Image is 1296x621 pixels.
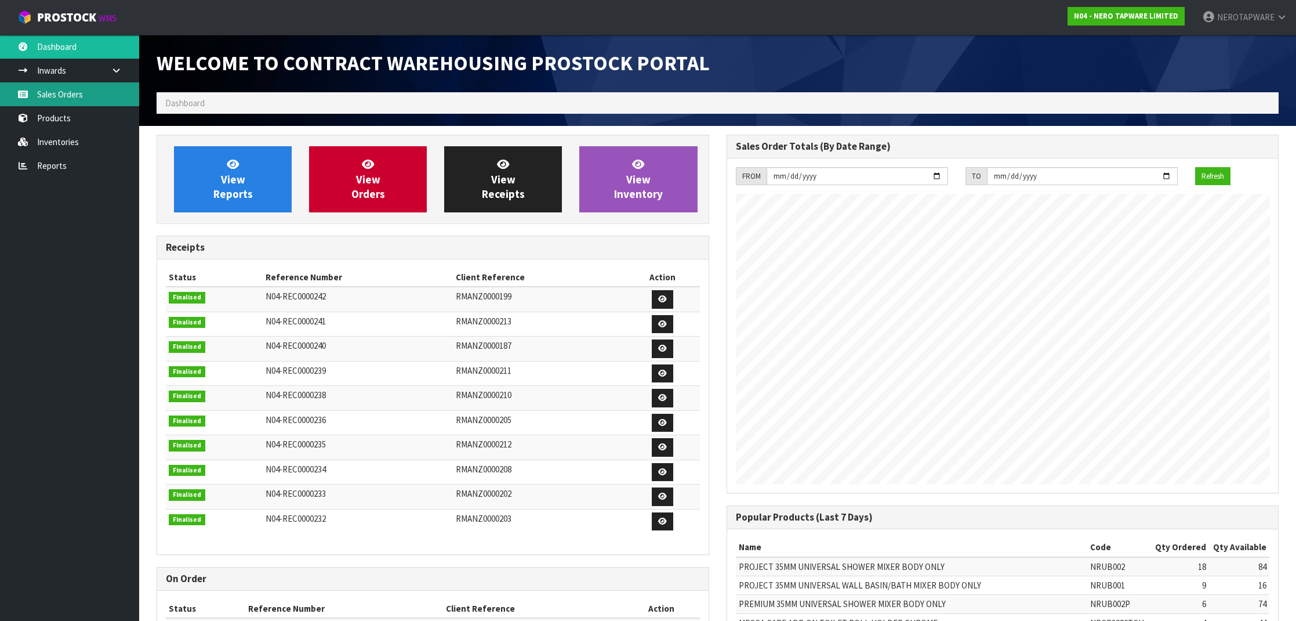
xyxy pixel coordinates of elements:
th: Reference Number [263,268,453,287]
strong: N04 - NERO TAPWARE LIMITED [1074,11,1178,21]
span: RMANZ0000187 [456,340,511,351]
div: FROM [736,167,767,186]
span: N04-REC0000241 [266,316,326,327]
h3: Sales Order Totals (By Date Range) [736,141,1270,152]
span: NEROTAPWARE [1217,12,1275,23]
span: ProStock [37,10,96,25]
a: ViewOrders [309,146,427,212]
th: Status [166,268,263,287]
span: Finalised [169,341,205,353]
td: 9 [1152,576,1210,594]
img: cube-alt.png [17,10,32,24]
a: ViewReports [174,146,292,212]
span: N04-REC0000242 [266,291,326,302]
td: NRUB002P [1087,595,1152,613]
span: N04-REC0000235 [266,439,326,450]
td: PROJECT 35MM UNIVERSAL WALL BASIN/BATH MIXER BODY ONLY [736,576,1087,594]
h3: Popular Products (Last 7 Days) [736,512,1270,523]
span: Finalised [169,366,205,378]
span: Finalised [169,489,205,501]
div: TO [965,167,987,186]
td: 84 [1209,557,1269,576]
th: Action [626,268,699,287]
span: RMANZ0000210 [456,389,511,400]
td: 16 [1209,576,1269,594]
span: Finalised [169,440,205,452]
th: Qty Ordered [1152,538,1210,557]
td: 74 [1209,595,1269,613]
span: RMANZ0000208 [456,464,511,475]
span: View Inventory [614,157,663,201]
td: 6 [1152,595,1210,613]
span: Dashboard [165,98,205,109]
span: Finalised [169,416,205,427]
span: RMANZ0000205 [456,414,511,425]
td: PROJECT 35MM UNIVERSAL SHOWER MIXER BODY ONLY [736,557,1087,576]
span: RMANZ0000212 [456,439,511,450]
button: Refresh [1195,167,1230,186]
span: N04-REC0000240 [266,340,326,351]
span: Finalised [169,465,205,476]
th: Action [623,600,699,618]
h3: Receipts [166,242,700,253]
td: NRUB002 [1087,557,1152,576]
span: Welcome to Contract Warehousing ProStock Portal [157,50,710,76]
a: ViewReceipts [444,146,562,212]
th: Qty Available [1209,538,1269,557]
th: Status [166,600,245,618]
td: PREMIUM 35MM UNIVERSAL SHOWER MIXER BODY ONLY [736,595,1087,613]
span: RMANZ0000203 [456,513,511,524]
th: Client Reference [443,600,623,618]
span: N04-REC0000234 [266,464,326,475]
span: View Reports [213,157,253,201]
span: View Receipts [482,157,525,201]
span: Finalised [169,391,205,402]
small: WMS [99,13,117,24]
span: RMANZ0000213 [456,316,511,327]
span: Finalised [169,514,205,526]
th: Name [736,538,1087,557]
h3: On Order [166,573,700,584]
span: N04-REC0000233 [266,488,326,499]
span: RMANZ0000202 [456,488,511,499]
td: NRUB001 [1087,576,1152,594]
span: View Orders [351,157,385,201]
span: N04-REC0000239 [266,365,326,376]
a: ViewInventory [579,146,697,212]
th: Client Reference [453,268,626,287]
span: N04-REC0000232 [266,513,326,524]
span: Finalised [169,292,205,304]
span: RMANZ0000211 [456,365,511,376]
span: Finalised [169,317,205,328]
th: Code [1087,538,1152,557]
span: N04-REC0000238 [266,389,326,400]
td: 18 [1152,557,1210,576]
span: N04-REC0000236 [266,414,326,425]
span: RMANZ0000199 [456,291,511,302]
th: Reference Number [245,600,443,618]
